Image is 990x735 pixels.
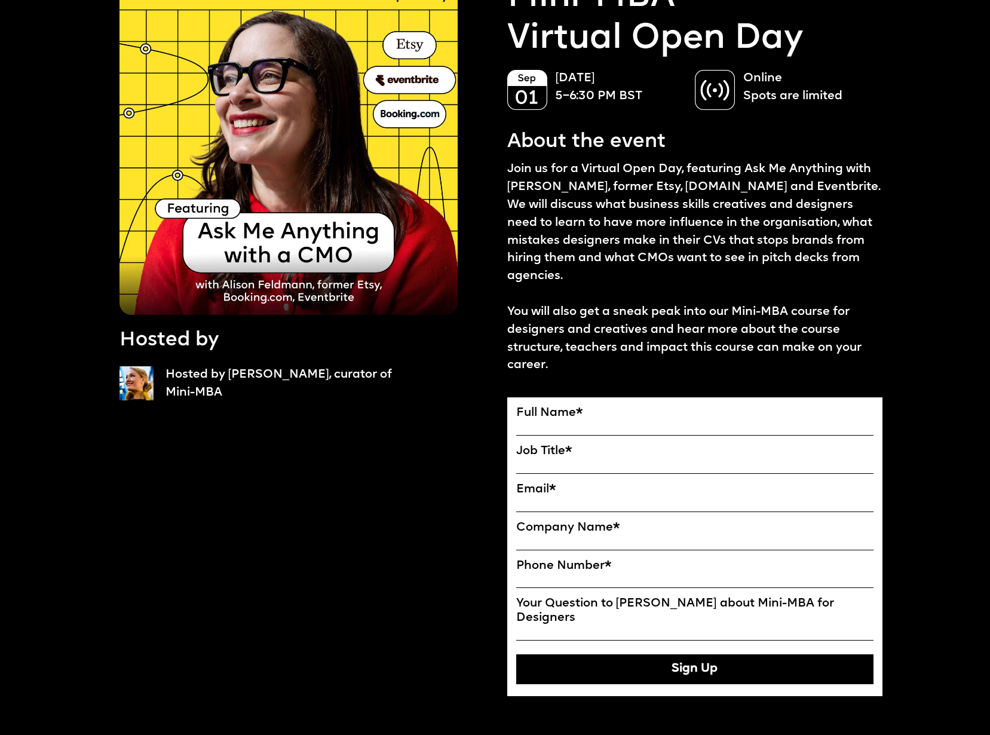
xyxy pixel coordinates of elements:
label: Phone Number [516,559,874,574]
label: Company Name [516,521,874,535]
p: Hosted by [119,327,219,354]
p: Hosted by [PERSON_NAME], curator of Mini-MBA [165,366,396,402]
p: About the event [507,128,666,156]
label: Email [516,483,874,497]
label: Job Title [516,445,874,459]
button: Sign Up [516,654,874,684]
label: Your Question to [PERSON_NAME] about Mini-MBA for Designers [516,597,874,626]
p: [DATE] 5–6:30 PM BST [555,70,682,106]
label: Full Name [516,406,874,421]
p: Join us for a Virtual Open Day, featuring Ask Me Anything with [PERSON_NAME], former Etsy, [DOMAI... [507,161,883,375]
p: Online Spots are limited [743,70,871,106]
